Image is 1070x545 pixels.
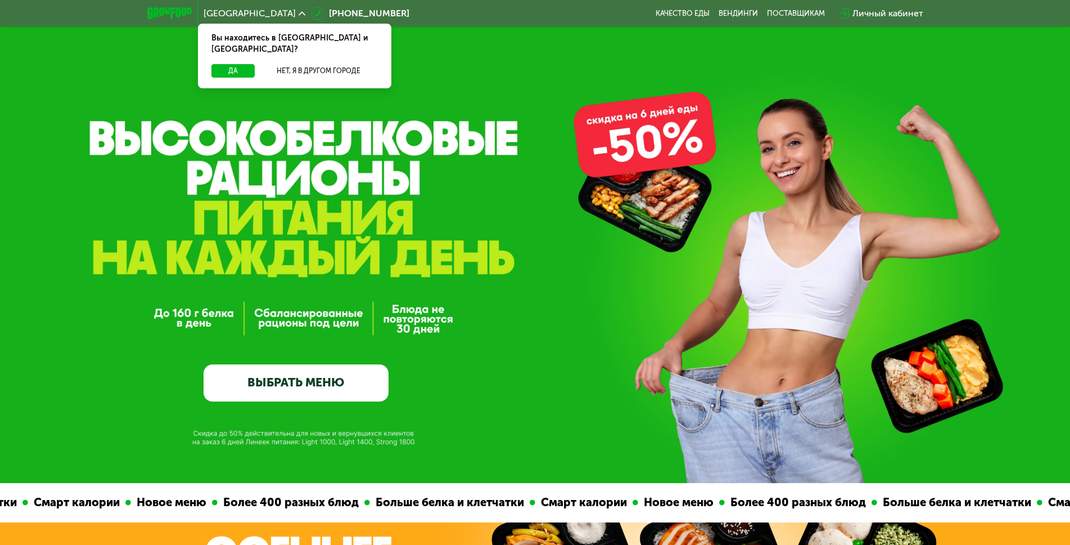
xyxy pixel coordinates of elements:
span: [GEOGRAPHIC_DATA] [204,9,296,18]
div: Больше белка и клетчатки [369,494,529,511]
a: Качество еды [656,9,710,18]
div: Вы находитесь в [GEOGRAPHIC_DATA] и [GEOGRAPHIC_DATA]? [198,24,391,64]
div: Личный кабинет [852,7,923,20]
div: поставщикам [767,9,825,18]
div: Больше белка и клетчатки [877,494,1036,511]
div: Более 400 разных блюд [217,494,364,511]
div: Новое меню [638,494,719,511]
a: [PHONE_NUMBER] [311,7,409,20]
div: Смарт калории [28,494,125,511]
button: Да [211,64,255,78]
button: Нет, я в другом городе [259,64,378,78]
div: Более 400 разных блюд [724,494,871,511]
a: Вендинги [719,9,758,18]
a: ВЫБРАТЬ МЕНЮ [204,364,389,402]
div: Новое меню [130,494,211,511]
div: Смарт калории [535,494,632,511]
